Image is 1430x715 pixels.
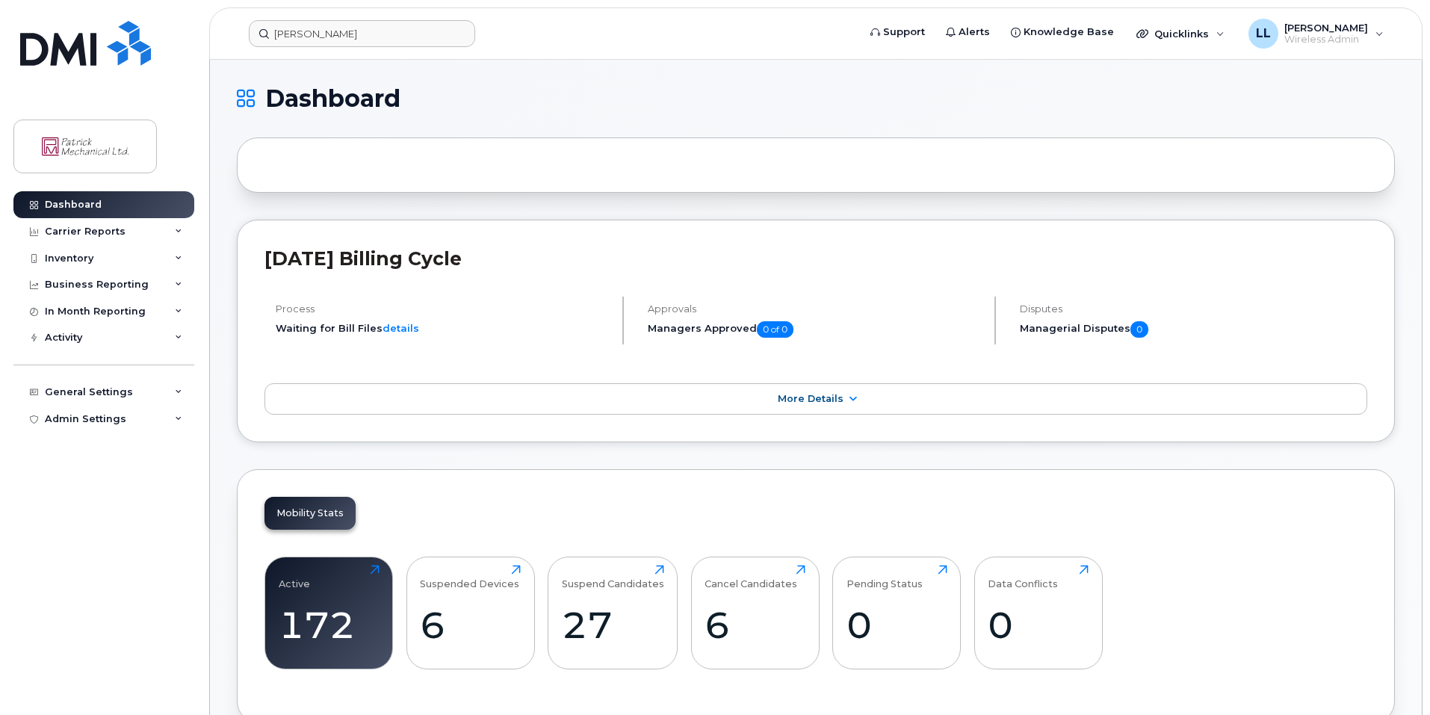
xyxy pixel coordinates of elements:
div: 0 [988,603,1089,647]
div: Suspended Devices [420,565,519,589]
a: Suspended Devices6 [420,565,521,660]
a: Data Conflicts0 [988,565,1089,660]
span: 0 of 0 [757,321,793,338]
a: Cancel Candidates6 [705,565,805,660]
div: 0 [846,603,947,647]
div: Suspend Candidates [562,565,664,589]
div: 172 [279,603,380,647]
a: Pending Status0 [846,565,947,660]
a: details [383,322,419,334]
h2: [DATE] Billing Cycle [264,247,1367,270]
h4: Process [276,303,610,315]
div: 6 [705,603,805,647]
li: Waiting for Bill Files [276,321,610,335]
div: Cancel Candidates [705,565,797,589]
h5: Managerial Disputes [1020,321,1367,338]
div: 6 [420,603,521,647]
span: 0 [1130,321,1148,338]
span: More Details [778,393,844,404]
span: Dashboard [265,87,400,110]
div: 27 [562,603,664,647]
a: Active172 [279,565,380,660]
h4: Disputes [1020,303,1367,315]
h5: Managers Approved [648,321,982,338]
a: Suspend Candidates27 [562,565,664,660]
h4: Approvals [648,303,982,315]
div: Pending Status [846,565,923,589]
div: Active [279,565,310,589]
div: Data Conflicts [988,565,1058,589]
